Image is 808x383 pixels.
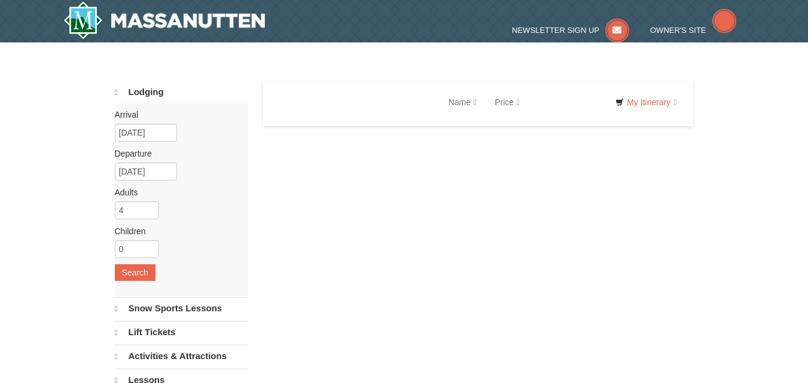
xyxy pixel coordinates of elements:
a: Newsletter Sign Up [512,26,629,35]
a: My Itinerary [608,93,684,111]
label: Adults [115,186,239,198]
span: Newsletter Sign Up [512,26,599,35]
a: Massanutten Resort [63,1,266,39]
a: Owner's Site [650,26,736,35]
a: Snow Sports Lessons [115,297,248,320]
span: Owner's Site [650,26,706,35]
img: Massanutten Resort Logo [63,1,266,39]
label: Children [115,225,239,237]
a: Name [440,90,486,114]
a: Lift Tickets [115,321,248,344]
a: Activities & Attractions [115,345,248,367]
a: Lodging [115,81,248,103]
a: Price [486,90,529,114]
label: Arrival [115,109,239,121]
button: Search [115,264,155,281]
label: Departure [115,148,239,160]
